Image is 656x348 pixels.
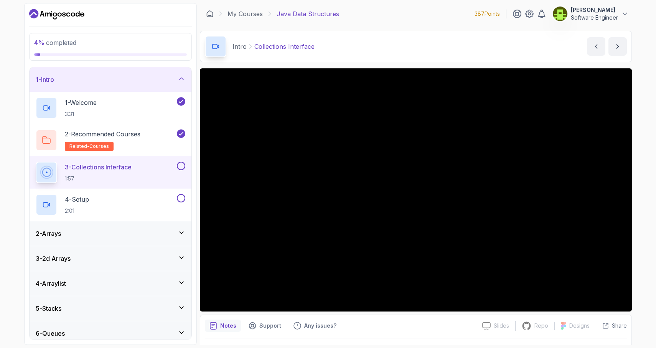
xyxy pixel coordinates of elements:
button: Share [596,322,627,330]
p: 387 Points [475,10,500,18]
p: 1 - Welcome [65,98,97,107]
button: 4-Arraylist [30,271,191,296]
p: Share [612,322,627,330]
button: Feedback button [289,320,341,332]
button: 2-Recommended Coursesrelated-courses [36,129,185,151]
p: Any issues? [304,322,336,330]
button: 2-Arrays [30,221,191,246]
span: related-courses [69,143,109,149]
h3: 5 - Stacks [36,304,61,313]
span: completed [34,39,76,46]
p: Software Engineer [571,14,618,22]
button: 1-Welcome3:31 [36,97,185,119]
iframe: chat widget [510,258,648,313]
p: 3 - Collections Interface [65,162,132,172]
h3: 4 - Arraylist [36,279,66,288]
a: Dashboard [29,8,84,20]
img: user profile image [553,7,567,21]
h3: 3 - 2d Arrays [36,254,71,263]
h3: 1 - Intro [36,75,54,84]
iframe: chat widget [624,317,648,340]
button: user profile image[PERSON_NAME]Software Engineer [552,6,629,22]
h3: 6 - Queues [36,329,65,338]
p: [PERSON_NAME] [571,6,618,14]
p: Designs [569,322,590,330]
p: 1:57 [65,175,132,182]
p: 2 - Recommended Courses [65,129,140,139]
p: 3:31 [65,110,97,118]
span: 4 % [34,39,45,46]
p: 2:01 [65,207,89,215]
p: Support [259,322,281,330]
p: 4 - Setup [65,195,89,204]
p: Java Data Structures [277,9,339,18]
button: 3-2d Arrays [30,246,191,271]
p: Intro [232,42,247,51]
button: previous content [587,37,605,56]
a: My Courses [227,9,263,18]
button: notes button [205,320,241,332]
button: next content [608,37,627,56]
button: 4-Setup2:01 [36,194,185,215]
iframe: 2 - Collections Interface [200,68,632,312]
p: Repo [534,322,548,330]
button: 1-Intro [30,67,191,92]
p: Slides [494,322,509,330]
p: Notes [220,322,236,330]
button: Support button [244,320,286,332]
button: 5-Stacks [30,296,191,321]
a: Dashboard [206,10,214,18]
p: Collections Interface [254,42,315,51]
button: 6-Queues [30,321,191,346]
button: 3-Collections Interface1:57 [36,162,185,183]
h3: 2 - Arrays [36,229,61,238]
